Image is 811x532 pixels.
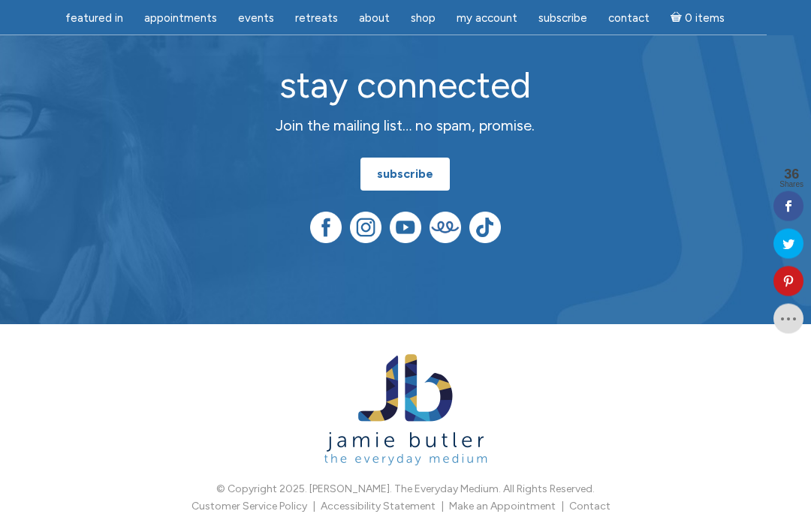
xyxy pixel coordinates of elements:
[238,11,274,25] span: Events
[449,500,556,513] a: Make an Appointment
[671,11,685,25] i: Cart
[68,482,743,498] p: © Copyright 2025. [PERSON_NAME]. The Everyday Medium. All Rights Reserved.
[359,11,390,25] span: About
[184,115,627,138] p: Join the mailing list… no spam, promise.
[310,212,342,244] img: Facebook
[321,500,436,513] a: Accessibility Statement
[402,4,445,33] a: Shop
[457,11,517,25] span: My Account
[360,158,450,191] a: subscribe
[469,212,501,244] img: TikTok
[608,11,650,25] span: Contact
[599,4,659,33] a: Contact
[448,4,526,33] a: My Account
[430,212,461,244] img: Teespring
[569,500,611,513] a: Contact
[685,13,725,24] span: 0 items
[286,4,347,33] a: Retreats
[390,212,421,244] img: YouTube
[229,4,283,33] a: Events
[324,355,487,467] img: Jamie Butler. The Everyday Medium
[411,11,436,25] span: Shop
[184,66,627,106] h2: stay connected
[191,500,307,513] a: Customer Service Policy
[56,4,132,33] a: featured in
[779,181,803,188] span: Shares
[779,167,803,181] span: 36
[538,11,587,25] span: Subscribe
[295,11,338,25] span: Retreats
[144,11,217,25] span: Appointments
[350,212,381,244] img: Instagram
[662,2,734,33] a: Cart0 items
[350,4,399,33] a: About
[529,4,596,33] a: Subscribe
[135,4,226,33] a: Appointments
[324,449,487,461] a: Jamie Butler. The Everyday Medium
[65,11,123,25] span: featured in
